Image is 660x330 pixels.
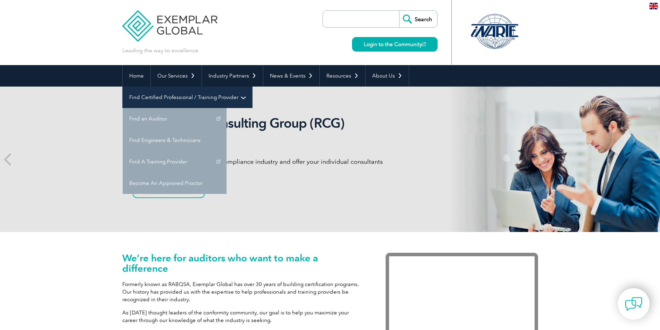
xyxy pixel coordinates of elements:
a: Become An Approved Proctor [123,172,227,194]
p: Gain global recognition in the compliance industry and offer your individual consultants professi... [133,158,393,174]
a: Home [123,65,150,87]
a: Find Certified Professional / Training Provider [123,87,252,108]
a: Find A Training Provider [123,151,227,172]
a: Our Services [151,65,202,87]
a: Login to the Community [352,37,438,52]
a: News & Events [263,65,319,87]
p: Formerly known as RABQSA, Exemplar Global has over 30 years of building certification programs. O... [122,280,365,303]
input: Search [399,11,437,27]
h1: We’re here for auditors who want to make a difference [122,253,365,274]
img: contact-chat.png [625,295,642,313]
a: Find an Auditor [123,108,227,130]
p: Leading the way to excellence [122,47,198,54]
a: Resources [320,65,365,87]
a: Find Engineers & Technicians [123,130,227,151]
p: As [DATE] thought leaders of the conformity community, our goal is to help you maximize your care... [122,309,365,324]
a: About Us [366,65,409,87]
a: Industry Partners [202,65,263,87]
img: en [649,3,658,9]
h2: Recognized Consulting Group (RCG) program [133,115,393,147]
img: open_square.png [422,42,426,46]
